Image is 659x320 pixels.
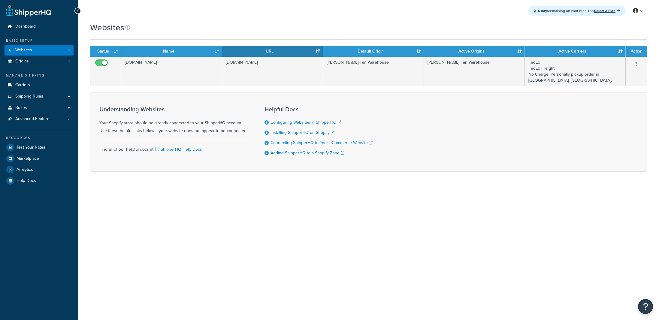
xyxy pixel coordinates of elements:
h1: Websites [90,22,124,33]
span: Boxes [15,105,27,110]
span: Marketplace [17,156,39,161]
div: remaining on your Free Trial [528,6,626,16]
li: Advanced Features [5,113,74,125]
a: Help Docs [5,175,74,186]
td: [PERSON_NAME] Fan Warehouse [323,57,424,86]
a: Carriers 3 [5,80,74,91]
span: Shipping Rules [15,94,43,99]
a: Shipping Rules [5,91,74,102]
span: 3 [68,83,70,88]
h3: Understanding Websites [99,106,249,113]
span: Carriers [15,83,30,88]
a: Boxes [5,102,74,113]
div: Resources [5,135,74,140]
a: Analytics [5,164,74,175]
span: Dashboard [15,24,36,29]
strong: 6 days [538,8,549,14]
button: Open Resource Center [638,299,653,314]
span: Help Docs [17,178,36,183]
a: Select a Plan [594,8,620,14]
h3: Helpful Docs [265,106,373,113]
td: [DOMAIN_NAME] [222,57,323,86]
a: Adding ShipperHQ to a Shopify Zone [271,150,344,156]
div: Find all of our helpful docs at: [99,141,249,153]
td: [DOMAIN_NAME] [121,57,222,86]
li: Websites [5,45,74,56]
a: ShipperHQ Home [6,5,51,17]
span: Origins [15,59,29,64]
a: Advanced Features 2 [5,113,74,125]
a: ShipperHQ Help Docs [154,146,202,152]
div: Basic Setup [5,38,74,43]
td: FedEx FedEx Freight No Charge. Personally pickup order in [GEOGRAPHIC_DATA], [GEOGRAPHIC_DATA]. [525,57,626,86]
th: Active Origins: activate to sort column ascending [424,46,525,57]
th: Active Carriers: activate to sort column ascending [525,46,626,57]
th: Default Origin: activate to sort column ascending [323,46,424,57]
li: Carriers [5,80,74,91]
span: Test Your Rates [17,145,45,150]
div: Manage Shipping [5,73,74,78]
td: [PERSON_NAME] Fan Warehouse [424,57,525,86]
a: Installing ShipperHQ on Shopify [271,129,334,136]
a: Test Your Rates [5,142,74,153]
li: Origins [5,56,74,67]
a: Connecting ShipperHQ to Your eCommerce Website [271,140,373,146]
th: Name: activate to sort column ascending [121,46,222,57]
span: 2 [68,116,70,122]
th: URL: activate to sort column ascending [222,46,323,57]
a: Configuring Websites in ShipperHQ [271,119,341,125]
a: Dashboard [5,21,74,32]
th: Action [626,46,647,57]
span: 1 [68,48,70,53]
div: Your Shopify store should be already connected to your ShipperHQ account. Use these helpful links... [99,106,249,135]
span: Advanced Features [15,116,52,122]
th: Status: activate to sort column ascending [90,46,121,57]
a: Websites 1 [5,45,74,56]
a: Origins 1 [5,56,74,67]
a: Marketplace [5,153,74,164]
span: Websites [15,48,32,53]
span: 1 [68,59,70,64]
span: Analytics [17,167,33,172]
